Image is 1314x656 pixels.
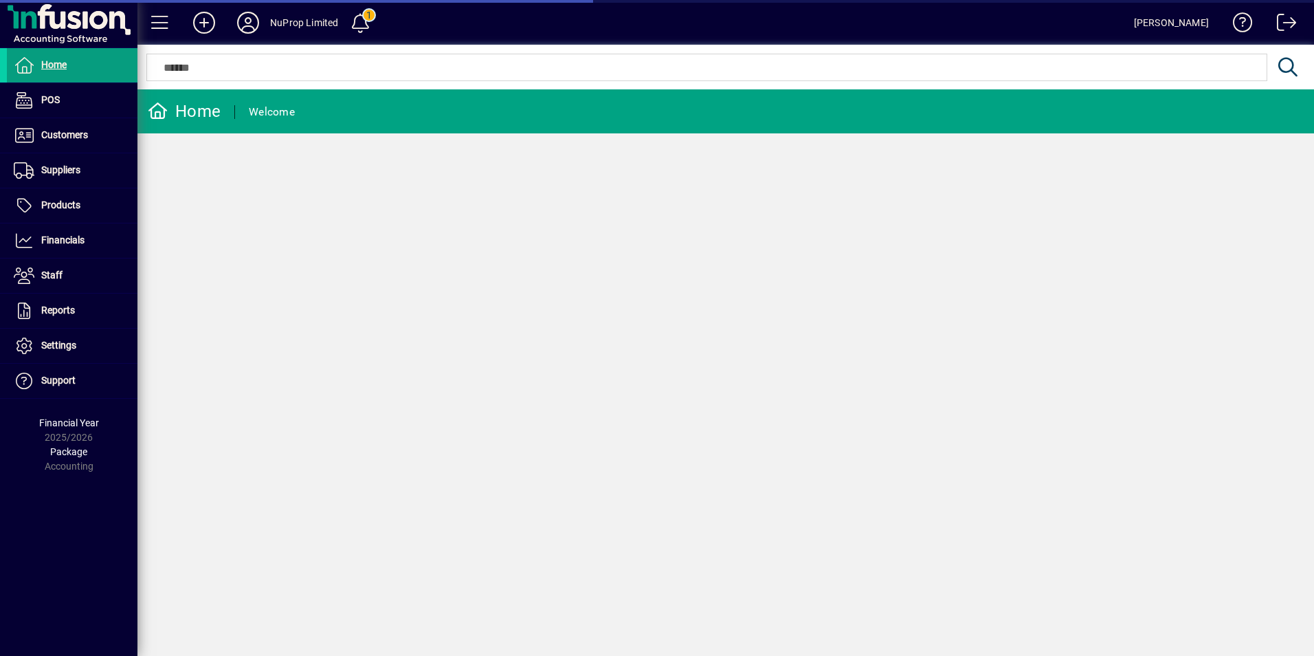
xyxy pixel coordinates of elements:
[41,164,80,175] span: Suppliers
[1267,3,1297,47] a: Logout
[50,446,87,457] span: Package
[41,199,80,210] span: Products
[270,12,338,34] div: NuProp Limited
[148,100,221,122] div: Home
[7,153,137,188] a: Suppliers
[41,59,67,70] span: Home
[7,294,137,328] a: Reports
[7,83,137,118] a: POS
[41,94,60,105] span: POS
[182,10,226,35] button: Add
[39,417,99,428] span: Financial Year
[226,10,270,35] button: Profile
[41,340,76,351] span: Settings
[7,118,137,153] a: Customers
[249,101,295,123] div: Welcome
[41,234,85,245] span: Financials
[7,259,137,293] a: Staff
[41,270,63,281] span: Staff
[7,188,137,223] a: Products
[1223,3,1253,47] a: Knowledge Base
[7,329,137,363] a: Settings
[41,375,76,386] span: Support
[7,364,137,398] a: Support
[41,129,88,140] span: Customers
[1134,12,1209,34] div: [PERSON_NAME]
[41,305,75,316] span: Reports
[7,223,137,258] a: Financials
